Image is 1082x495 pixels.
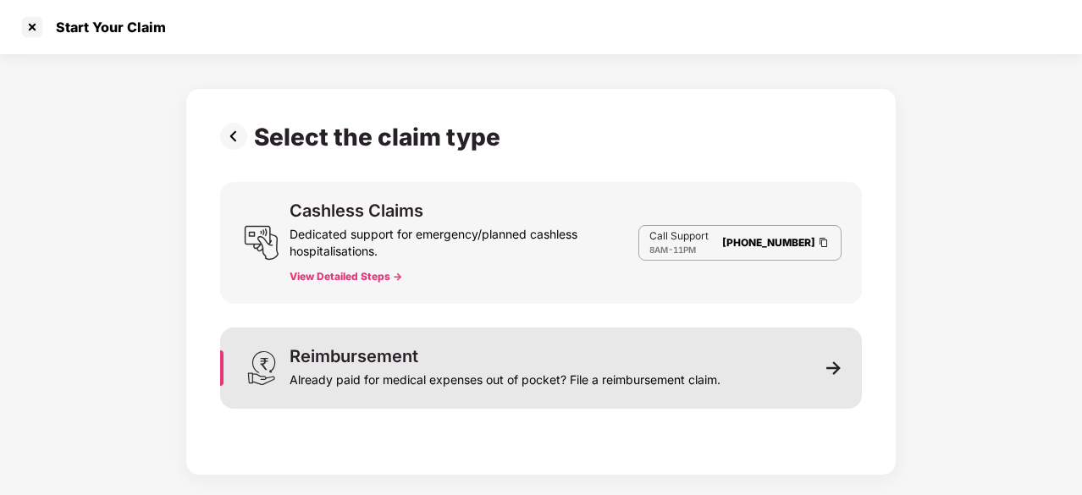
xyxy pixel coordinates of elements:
[290,219,638,260] div: Dedicated support for emergency/planned cashless hospitalisations.
[290,270,402,283] button: View Detailed Steps ->
[254,123,507,151] div: Select the claim type
[649,229,709,243] p: Call Support
[244,225,279,261] img: svg+xml;base64,PHN2ZyB3aWR0aD0iMjQiIGhlaWdodD0iMjUiIHZpZXdCb3g9IjAgMCAyNCAyNSIgZmlsbD0ibm9uZSIgeG...
[649,245,668,255] span: 8AM
[290,365,720,388] div: Already paid for medical expenses out of pocket? File a reimbursement claim.
[722,236,815,249] a: [PHONE_NUMBER]
[817,235,831,250] img: Clipboard Icon
[244,350,279,386] img: svg+xml;base64,PHN2ZyB3aWR0aD0iMjQiIGhlaWdodD0iMzEiIHZpZXdCb3g9IjAgMCAyNCAzMSIgZmlsbD0ibm9uZSIgeG...
[290,348,418,365] div: Reimbursement
[826,360,842,376] img: svg+xml;base64,PHN2ZyB3aWR0aD0iMTEiIGhlaWdodD0iMTEiIHZpZXdCb3g9IjAgMCAxMSAxMSIgZmlsbD0ibm9uZSIgeG...
[290,202,423,219] div: Cashless Claims
[46,19,166,36] div: Start Your Claim
[220,123,254,150] img: svg+xml;base64,PHN2ZyBpZD0iUHJldi0zMngzMiIgeG1sbnM9Imh0dHA6Ly93d3cudzMub3JnLzIwMDAvc3ZnIiB3aWR0aD...
[673,245,696,255] span: 11PM
[649,243,709,256] div: -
